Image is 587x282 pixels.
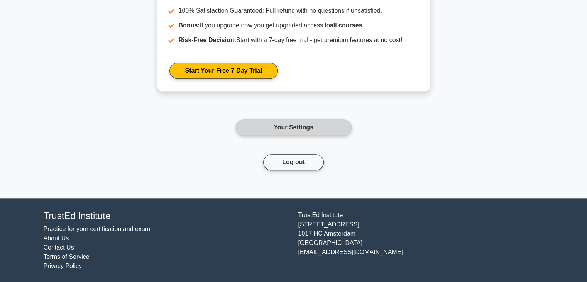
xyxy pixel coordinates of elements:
[294,211,548,271] div: TrustEd Institute [STREET_ADDRESS] 1017 HC Amsterdam [GEOGRAPHIC_DATA] [EMAIL_ADDRESS][DOMAIN_NAME]
[44,244,74,251] a: Contact Us
[44,211,289,222] h4: TrustEd Institute
[236,119,352,136] a: Your Settings
[263,154,324,170] button: Log out
[44,253,90,260] a: Terms of Service
[44,263,82,269] a: Privacy Policy
[169,63,278,79] a: Start Your Free 7-Day Trial
[44,226,151,232] a: Practice for your certification and exam
[44,235,69,241] a: About Us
